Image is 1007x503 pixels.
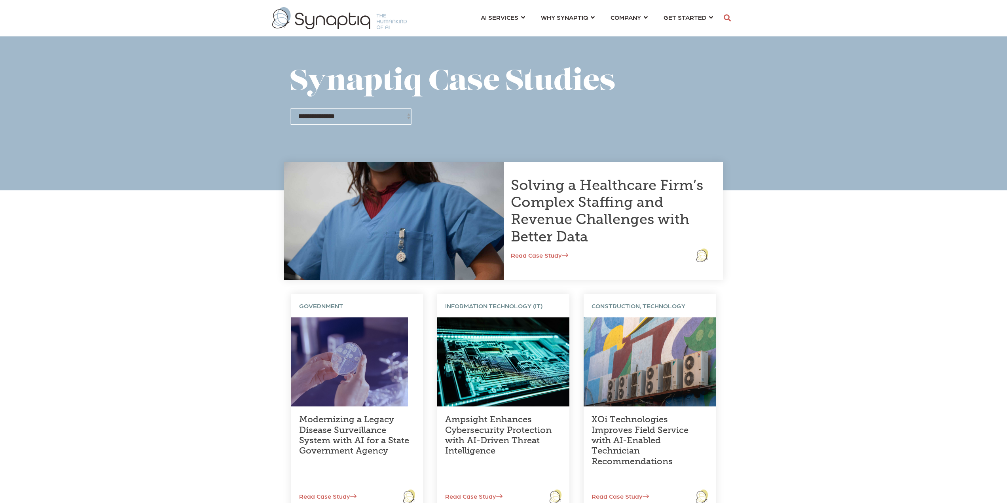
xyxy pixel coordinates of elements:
a: Ampsight Enhances Cybersecurity Protection with AI-Driven Threat Intelligence [445,414,552,456]
a: WHY SYNAPTIQ [541,10,595,25]
img: logo [696,249,708,262]
img: logo [696,490,708,503]
div: GOVERNMENT [291,294,423,317]
a: Modernizing a Legacy Disease Surveillance System with AI for a State Government Agency [299,414,409,456]
img: Diagram of a computer circuit [437,317,569,406]
a: Read Case Study [437,492,503,500]
h1: Synaptiq Case Studies [290,67,717,99]
span: COMPANY [611,12,641,23]
a: Read Case Study [511,251,568,259]
img: Laboratory technician holding a sample [291,317,408,406]
span: GET STARTED [664,12,706,23]
img: logo [403,490,415,503]
img: Air conditioning units with a colorful background [584,317,716,406]
a: GET STARTED [664,10,713,25]
span: AI SERVICES [481,12,518,23]
span: WHY SYNAPTIQ [541,12,588,23]
img: logo [550,490,561,503]
a: Read Case Study [584,492,649,500]
img: synaptiq logo-1 [272,7,407,29]
div: INFORMATION TECHNOLOGY (IT) [437,294,569,317]
a: COMPANY [611,10,648,25]
a: XOi Technologies Improves Field Service with AI-Enabled Technician Recommendations [592,414,688,467]
a: Read Case Study [291,492,357,500]
a: Solving a Healthcare Firm’s Complex Staffing and Revenue Challenges with Better Data [511,177,703,245]
a: AI SERVICES [481,10,525,25]
div: CONSTRUCTION, TECHNOLOGY [584,294,716,317]
nav: menu [473,4,721,32]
